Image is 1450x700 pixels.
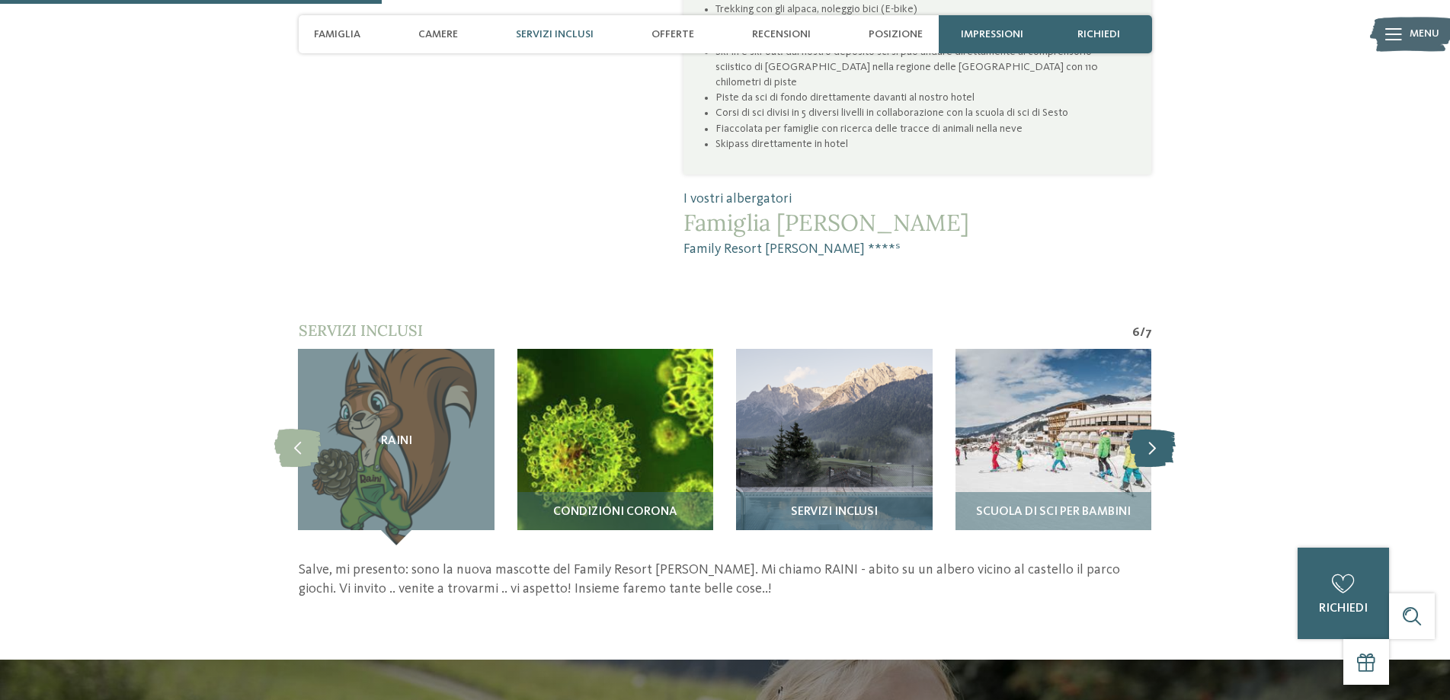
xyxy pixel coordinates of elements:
[1132,324,1140,341] span: 6
[517,349,713,545] img: Il nostro family hotel a Sesto, il vostro rifugio sulle Dolomiti.
[715,105,1128,120] li: Corsi di sci divisi in 5 diversi livelli in collaborazione con la scuola di sci di Sesto
[553,506,677,519] span: Condizioni Corona
[683,240,1151,259] span: Family Resort [PERSON_NAME] ****ˢ
[1077,28,1120,41] span: richiedi
[314,28,360,41] span: Famiglia
[715,44,1128,90] li: Ski-in e ski-out: dal nostro deposito sci si può andare direttamente al comprensorio sciistico di...
[1319,603,1368,615] span: richiedi
[715,90,1128,105] li: Piste da sci di fondo direttamente davanti al nostro hotel
[715,121,1128,136] li: Fiaccolata per famiglie con ricerca delle tracce di animali nella neve
[1140,324,1145,341] span: /
[976,506,1131,519] span: Scuola di sci per bambini
[299,561,1152,599] p: Salve, mi presento: sono la nuova mascotte del Family Resort [PERSON_NAME]. Mi chiamo RAINI - abi...
[418,28,458,41] span: Camere
[381,435,412,449] span: RAINI
[299,321,423,340] span: Servizi inclusi
[752,28,811,41] span: Recensioni
[955,349,1151,545] img: Il nostro family hotel a Sesto, il vostro rifugio sulle Dolomiti.
[791,506,878,519] span: Servizi inclusi
[715,2,1128,17] li: Trekking con gli alpaca, noleggio bici (E-bike)
[736,349,932,545] img: Il nostro family hotel a Sesto, il vostro rifugio sulle Dolomiti.
[516,28,594,41] span: Servizi inclusi
[1298,548,1389,639] a: richiedi
[683,209,1151,236] span: Famiglia [PERSON_NAME]
[683,190,1151,209] span: I vostri albergatori
[651,28,694,41] span: Offerte
[1145,324,1152,341] span: 7
[869,28,923,41] span: Posizione
[715,136,1128,152] li: Skipass direttamente in hotel
[961,28,1023,41] span: Impressioni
